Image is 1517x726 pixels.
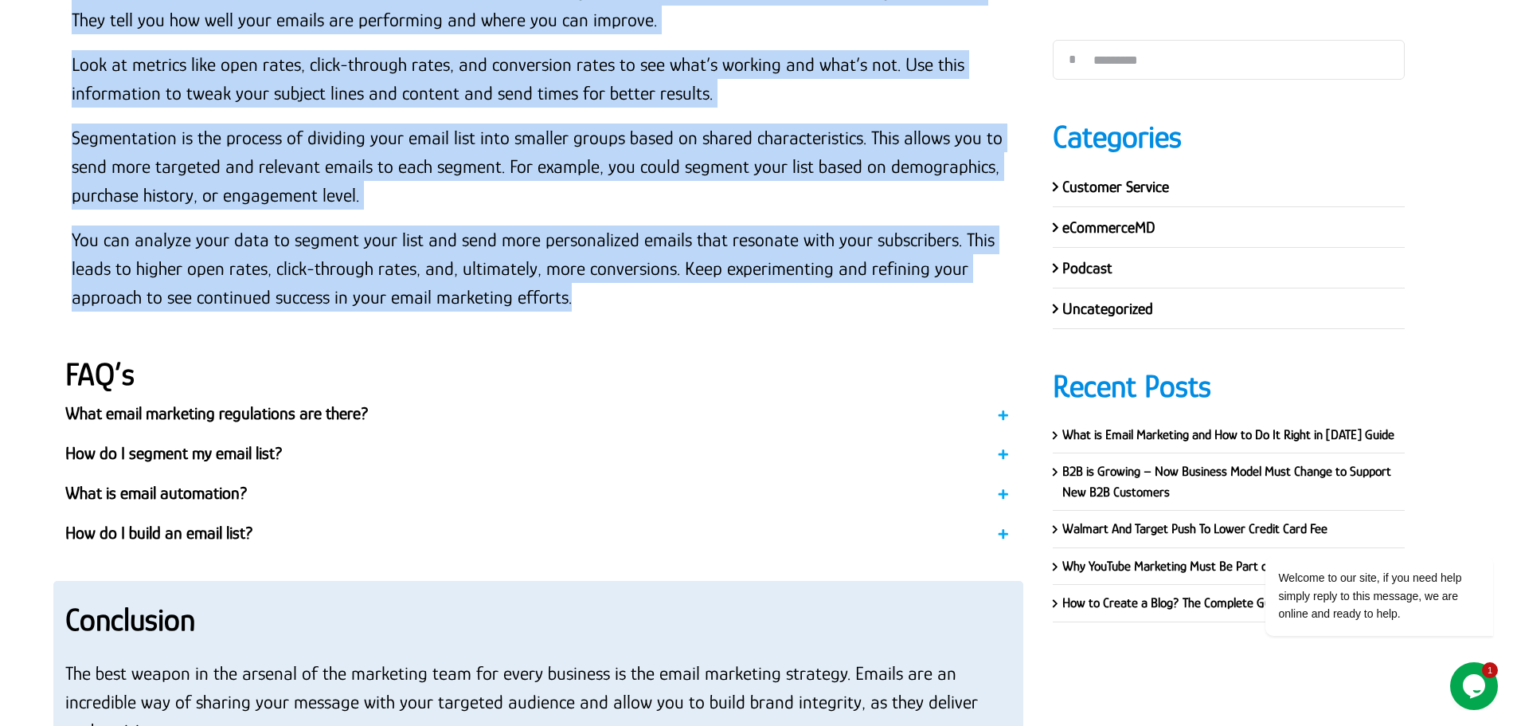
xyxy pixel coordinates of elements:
[1053,40,1093,80] input: Search
[65,602,195,638] strong: Conclusion
[65,441,965,465] span: How do I segment my email list?
[65,521,965,545] span: How do I build an email list?
[1062,521,1327,536] a: Walmart And Target Push To Lower Credit Card Fee
[72,50,1005,108] p: Look at metrics like open rates, click-through rates, and conversion rates to see what’s working ...
[1062,178,1169,195] a: Customer Service
[65,513,1011,553] a: How do I build an email list?
[1062,218,1155,236] a: eCommerceMD
[1062,559,1359,574] a: Why YouTube Marketing Must Be Part of Your 2022 Plan?
[1062,300,1153,317] a: Uncategorized
[1450,662,1501,710] iframe: chat widget
[65,356,135,392] strong: FAQ’s
[1062,464,1391,500] a: B2B is Growing – Now Business Model Must Change to Support New B2B Customers
[1053,40,1406,80] input: Search...
[65,394,1011,434] a: What email marketing regulations are there?
[72,226,1005,312] p: You can analyze your data to segment your list and send more personalized emails that resonate wi...
[1062,259,1112,277] a: Podcast
[1053,365,1406,408] h4: Recent Posts
[1053,116,1406,159] h4: Categories
[1062,595,1286,610] a: How to Create a Blog? The Complete Guide
[65,402,965,426] span: What email marketing regulations are there?
[65,434,1011,473] a: How do I segment my email list?
[1062,427,1394,442] a: What is Email Marketing and How to Do It Right in [DATE] Guide
[65,473,1011,513] a: What is email automation?
[72,124,1005,210] p: Segmentation is the process of dividing your email list into smaller groups based on shared chara...
[1214,412,1501,654] iframe: chat widget
[65,481,965,505] span: What is email automation?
